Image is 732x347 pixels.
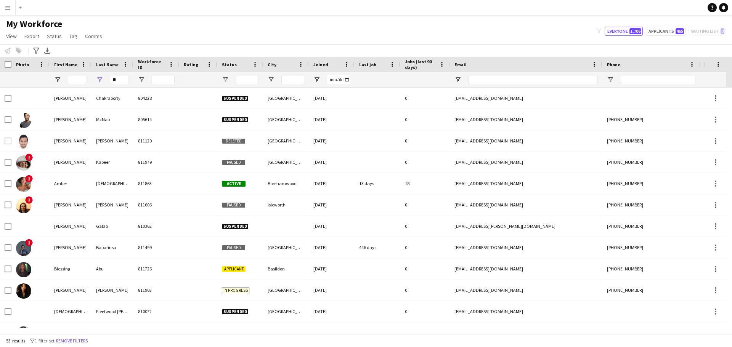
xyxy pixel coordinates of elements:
[91,322,133,343] div: Taarabit
[82,31,105,41] a: Comms
[400,237,450,258] div: 0
[222,309,249,315] span: Suspended
[450,237,602,258] div: [EMAIL_ADDRESS][DOMAIN_NAME]
[263,301,309,322] div: [GEOGRAPHIC_DATA]
[268,76,274,83] button: Open Filter Menu
[16,134,31,149] img: Ahmed Abutaher
[309,173,355,194] div: [DATE]
[133,88,179,109] div: 804228
[309,301,355,322] div: [DATE]
[16,177,31,192] img: Amber Abrahams
[222,202,246,208] span: Paused
[85,33,102,40] span: Comms
[359,62,376,67] span: Last job
[44,31,65,41] a: Status
[50,152,91,173] div: [PERSON_NAME]
[91,88,133,109] div: Chakraborty
[50,194,91,215] div: [PERSON_NAME]
[222,76,229,83] button: Open Filter Menu
[50,258,91,279] div: Blessing
[222,160,246,165] span: Paused
[54,62,77,67] span: First Name
[355,237,400,258] div: 446 days
[602,152,700,173] div: [PHONE_NUMBER]
[236,75,258,84] input: Status Filter Input
[91,216,133,237] div: Galab
[96,62,119,67] span: Last Name
[50,322,91,343] div: [PERSON_NAME]
[96,76,103,83] button: Open Filter Menu
[602,109,700,130] div: [PHONE_NUMBER]
[222,181,246,187] span: Active
[222,117,249,123] span: Suspended
[91,301,133,322] div: Fleetwood [PERSON_NAME]
[309,88,355,109] div: [DATE]
[400,88,450,109] div: 0
[450,173,602,194] div: [EMAIL_ADDRESS][DOMAIN_NAME]
[281,75,304,84] input: City Filter Input
[450,109,602,130] div: [EMAIL_ADDRESS][DOMAIN_NAME]
[91,173,133,194] div: [DEMOGRAPHIC_DATA]
[602,237,700,258] div: [PHONE_NUMBER]
[25,239,33,246] span: !
[16,241,31,256] img: Barbara Babarinsa
[309,216,355,237] div: [DATE]
[400,216,450,237] div: 0
[450,194,602,215] div: [EMAIL_ADDRESS][DOMAIN_NAME]
[263,152,309,173] div: [GEOGRAPHIC_DATA]
[6,18,62,30] span: My Workforce
[66,31,80,41] a: Tag
[400,194,450,215] div: 0
[133,280,179,301] div: 811903
[450,130,602,151] div: [EMAIL_ADDRESS][DOMAIN_NAME]
[309,152,355,173] div: [DATE]
[50,216,91,237] div: [PERSON_NAME]
[263,88,309,109] div: [GEOGRAPHIC_DATA]
[133,194,179,215] div: 811606
[607,62,620,67] span: Phone
[110,75,129,84] input: Last Name Filter Input
[68,75,87,84] input: First Name Filter Input
[133,152,179,173] div: 811979
[222,138,246,144] span: Deleted
[50,301,91,322] div: [DEMOGRAPHIC_DATA]
[50,130,91,151] div: [PERSON_NAME]
[25,154,33,161] span: !
[400,109,450,130] div: 0
[50,109,91,130] div: [PERSON_NAME]
[222,245,246,251] span: Paused
[605,27,643,36] button: Everyone1,706
[5,138,11,144] input: Row Selection is disabled for this row (unchecked)
[133,173,179,194] div: 811863
[602,173,700,194] div: [PHONE_NUMBER]
[327,75,350,84] input: Joined Filter Input
[621,75,695,84] input: Phone Filter Input
[405,59,436,70] span: Jobs (last 90 days)
[6,33,17,40] span: View
[400,258,450,279] div: 0
[222,266,246,272] span: Applicant
[133,237,179,258] div: 811499
[450,152,602,173] div: [EMAIL_ADDRESS][DOMAIN_NAME]
[16,283,31,299] img: Carlota Caraballo Clark
[263,237,309,258] div: [GEOGRAPHIC_DATA]
[602,280,700,301] div: [PHONE_NUMBER]
[450,280,602,301] div: [EMAIL_ADDRESS][DOMAIN_NAME]
[54,76,61,83] button: Open Filter Menu
[91,280,133,301] div: [PERSON_NAME]
[454,62,467,67] span: Email
[152,75,175,84] input: Workforce ID Filter Input
[91,237,133,258] div: Babarinsa
[309,258,355,279] div: [DATE]
[263,109,309,130] div: [GEOGRAPHIC_DATA]
[454,76,461,83] button: Open Filter Menu
[602,194,700,215] div: [PHONE_NUMBER]
[43,46,52,55] app-action-btn: Export XLSX
[313,62,328,67] span: Joined
[313,76,320,83] button: Open Filter Menu
[450,301,602,322] div: [EMAIL_ADDRESS][DOMAIN_NAME]
[309,109,355,130] div: [DATE]
[91,194,133,215] div: [PERSON_NAME]
[400,280,450,301] div: 0
[450,88,602,109] div: [EMAIL_ADDRESS][DOMAIN_NAME]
